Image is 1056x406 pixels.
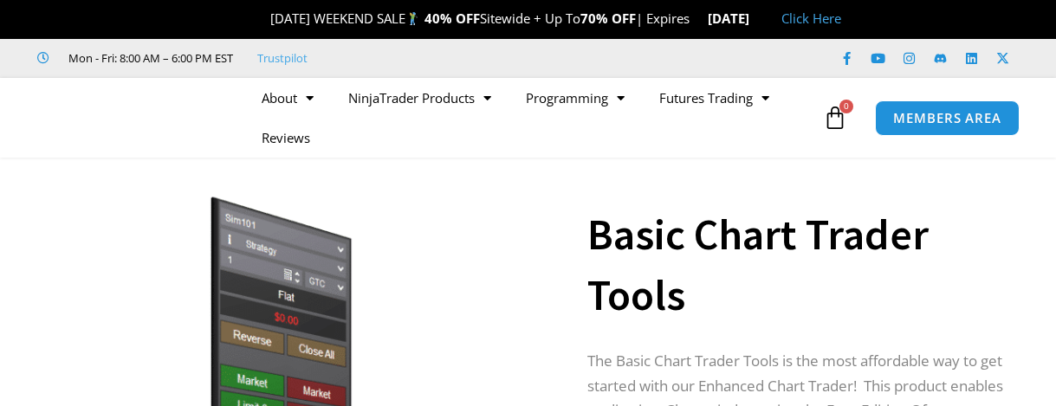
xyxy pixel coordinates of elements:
[750,12,763,25] img: 🏭
[244,78,819,158] nav: Menu
[34,87,220,149] img: LogoAI | Affordable Indicators – NinjaTrader
[797,93,873,143] a: 0
[257,48,308,68] a: Trustpilot
[875,100,1020,136] a: MEMBERS AREA
[839,100,853,113] span: 0
[256,12,269,25] img: 🎉
[244,118,327,158] a: Reviews
[252,10,707,27] span: [DATE] WEEKEND SALE Sitewide + Up To | Expires
[781,10,841,27] a: Click Here
[244,78,331,118] a: About
[708,10,764,27] strong: [DATE]
[642,78,787,118] a: Futures Trading
[331,78,509,118] a: NinjaTrader Products
[690,12,703,25] img: ⌛
[580,10,636,27] strong: 70% OFF
[893,112,1001,125] span: MEMBERS AREA
[406,12,419,25] img: 🏌️‍♂️
[587,204,1013,325] h1: Basic Chart Trader Tools
[509,78,642,118] a: Programming
[64,48,233,68] span: Mon - Fri: 8:00 AM – 6:00 PM EST
[424,10,480,27] strong: 40% OFF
